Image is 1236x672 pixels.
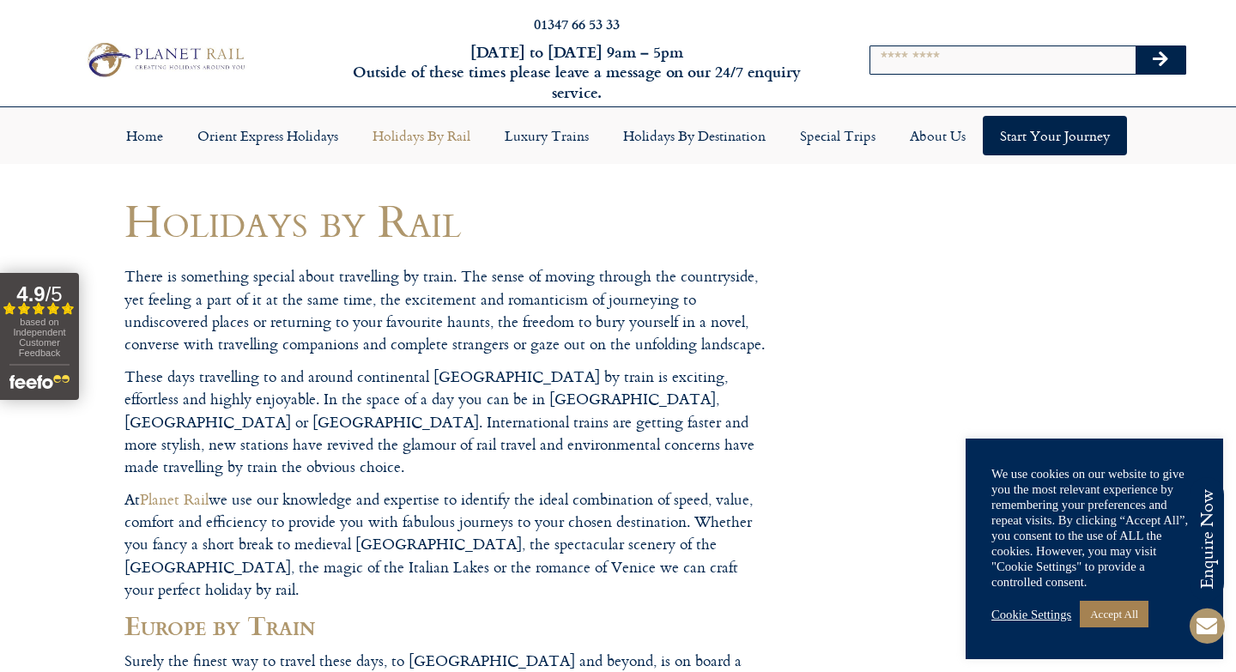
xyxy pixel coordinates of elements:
[1080,601,1148,627] a: Accept All
[9,116,1227,155] nav: Menu
[109,116,180,155] a: Home
[991,607,1071,622] a: Cookie Settings
[991,466,1197,590] div: We use cookies on our website to give you the most relevant experience by remembering your prefer...
[534,14,620,33] a: 01347 66 53 33
[334,42,820,102] h6: [DATE] to [DATE] 9am – 5pm Outside of these times please leave a message on our 24/7 enquiry serv...
[893,116,983,155] a: About Us
[1136,46,1185,74] button: Search
[783,116,893,155] a: Special Trips
[983,116,1127,155] a: Start your Journey
[488,116,606,155] a: Luxury Trains
[606,116,783,155] a: Holidays by Destination
[355,116,488,155] a: Holidays by Rail
[180,116,355,155] a: Orient Express Holidays
[81,39,250,80] img: Planet Rail Train Holidays Logo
